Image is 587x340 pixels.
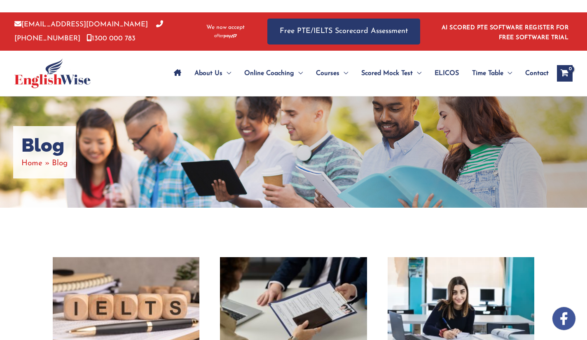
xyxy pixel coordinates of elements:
a: About UsMenu Toggle [188,59,238,88]
span: Menu Toggle [222,59,231,88]
aside: Header Widget 1 [437,18,573,45]
span: Contact [525,59,549,88]
span: Menu Toggle [503,59,512,88]
a: Contact [519,59,549,88]
a: Scored Mock TestMenu Toggle [355,59,428,88]
a: Home [21,159,42,167]
img: Afterpay-Logo [214,34,237,38]
span: Menu Toggle [294,59,303,88]
a: [EMAIL_ADDRESS][DOMAIN_NAME] [14,21,148,28]
span: Scored Mock Test [361,59,413,88]
nav: Site Navigation: Main Menu [167,59,549,88]
span: Courses [316,59,339,88]
span: ELICOS [435,59,459,88]
a: ELICOS [428,59,465,88]
a: AI SCORED PTE SOFTWARE REGISTER FOR FREE SOFTWARE TRIAL [442,25,569,41]
span: Blog [52,159,68,167]
span: Time Table [472,59,503,88]
a: Free PTE/IELTS Scorecard Assessment [267,19,420,45]
nav: Breadcrumbs [21,157,68,170]
span: Online Coaching [244,59,294,88]
span: Menu Toggle [413,59,421,88]
a: CoursesMenu Toggle [309,59,355,88]
h1: Blog [21,134,68,157]
span: Menu Toggle [339,59,348,88]
a: 1300 000 783 [87,35,136,42]
span: About Us [194,59,222,88]
a: View Shopping Cart, empty [557,65,573,82]
img: cropped-ew-logo [14,59,91,88]
img: white-facebook.png [552,307,575,330]
span: We now accept [206,23,245,32]
a: Time TableMenu Toggle [465,59,519,88]
a: Online CoachingMenu Toggle [238,59,309,88]
a: [PHONE_NUMBER] [14,21,163,42]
